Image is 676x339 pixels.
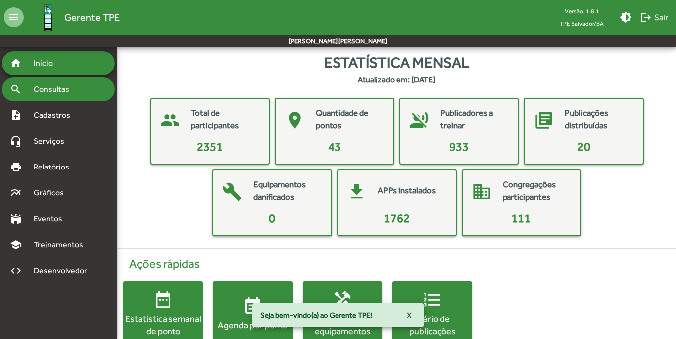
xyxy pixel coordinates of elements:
span: Treinamentos [28,239,95,251]
span: Serviços [28,135,78,147]
mat-icon: headset_mic [10,135,22,147]
mat-icon: home [10,57,22,69]
span: Desenvolvedor [28,265,99,277]
span: 20 [577,140,590,153]
mat-icon: format_list_numbered [422,290,442,310]
span: 43 [328,140,341,153]
mat-icon: brightness_medium [620,11,632,23]
mat-icon: get_app [342,177,372,207]
mat-card-title: APPs instalados [378,184,436,197]
mat-icon: people [155,105,185,135]
span: Cadastros [28,109,83,121]
mat-card-title: Publicadores a treinar [440,107,508,132]
button: X [399,306,420,324]
span: X [407,306,412,324]
span: TPE Salvador/BA [552,17,612,30]
mat-icon: code [10,265,22,277]
div: Agenda por ponto [213,319,293,331]
strong: Atualizado em: [DATE] [358,74,435,86]
button: Sair [636,8,672,26]
mat-icon: note_add [10,109,22,121]
mat-icon: menu [4,7,24,27]
mat-icon: domain [467,177,497,207]
span: Estatística mensal [324,51,469,74]
mat-card-title: Equipamentos danificados [253,178,321,204]
mat-card-title: Quantidade de pontos [316,107,383,132]
mat-card-title: Total de participantes [191,107,259,132]
mat-icon: print [10,161,22,173]
mat-icon: library_books [529,105,559,135]
span: Relatórios [28,161,82,173]
span: 111 [511,211,531,225]
mat-icon: build [217,177,247,207]
mat-icon: multiline_chart [10,187,22,199]
span: 933 [449,140,469,153]
span: Consultas [28,83,82,95]
mat-icon: search [10,83,22,95]
img: Logo [32,1,64,34]
mat-card-title: Publicações distribuídas [565,107,633,132]
span: Gerente TPE [64,9,120,25]
div: Versão: 1.8.1 [552,5,612,17]
mat-icon: stadium [10,213,22,225]
mat-icon: date_range [153,290,173,310]
mat-card-title: Congregações participantes [503,178,570,204]
span: Início [28,57,67,69]
span: 2351 [197,140,223,153]
span: Seja bem-vindo(a) ao Gerente TPE! [260,310,372,320]
span: Eventos [28,213,76,225]
span: Gráficos [28,187,77,199]
span: Sair [640,8,668,26]
a: Gerente TPE [24,1,120,34]
h4: Ações rápidas [123,257,670,271]
div: Estatística semanal de ponto [123,312,203,337]
mat-icon: logout [640,11,652,23]
span: 0 [269,211,275,225]
mat-icon: school [10,239,22,251]
mat-icon: handyman [333,290,352,310]
mat-icon: place [280,105,310,135]
span: 1762 [384,211,410,225]
mat-icon: voice_over_off [404,105,434,135]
